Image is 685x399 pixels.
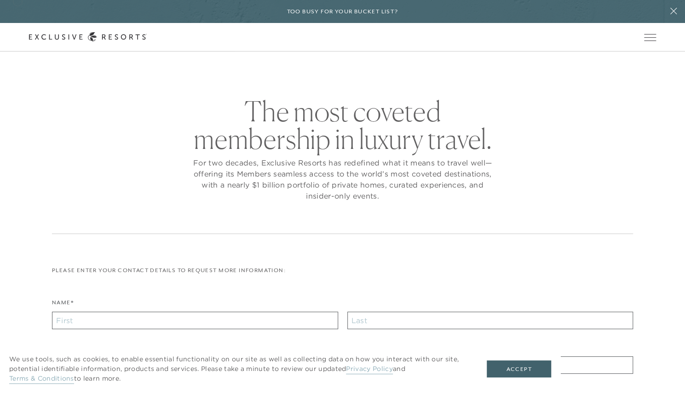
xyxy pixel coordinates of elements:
[9,374,74,384] a: Terms & Conditions
[287,7,398,16] h6: Too busy for your bucket list?
[347,312,633,329] input: Last
[644,34,656,40] button: Open navigation
[191,97,495,153] h2: The most coveted membership in luxury travel.
[346,365,392,374] a: Privacy Policy
[52,312,338,329] input: First
[9,354,468,383] p: We use tools, such as cookies, to enable essential functionality on our site as well as collectin...
[191,157,495,201] p: For two decades, Exclusive Resorts has redefined what it means to travel well—offering its Member...
[52,298,74,312] label: Name*
[487,360,551,378] button: Accept
[52,266,633,275] p: Please enter your contact details to request more information:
